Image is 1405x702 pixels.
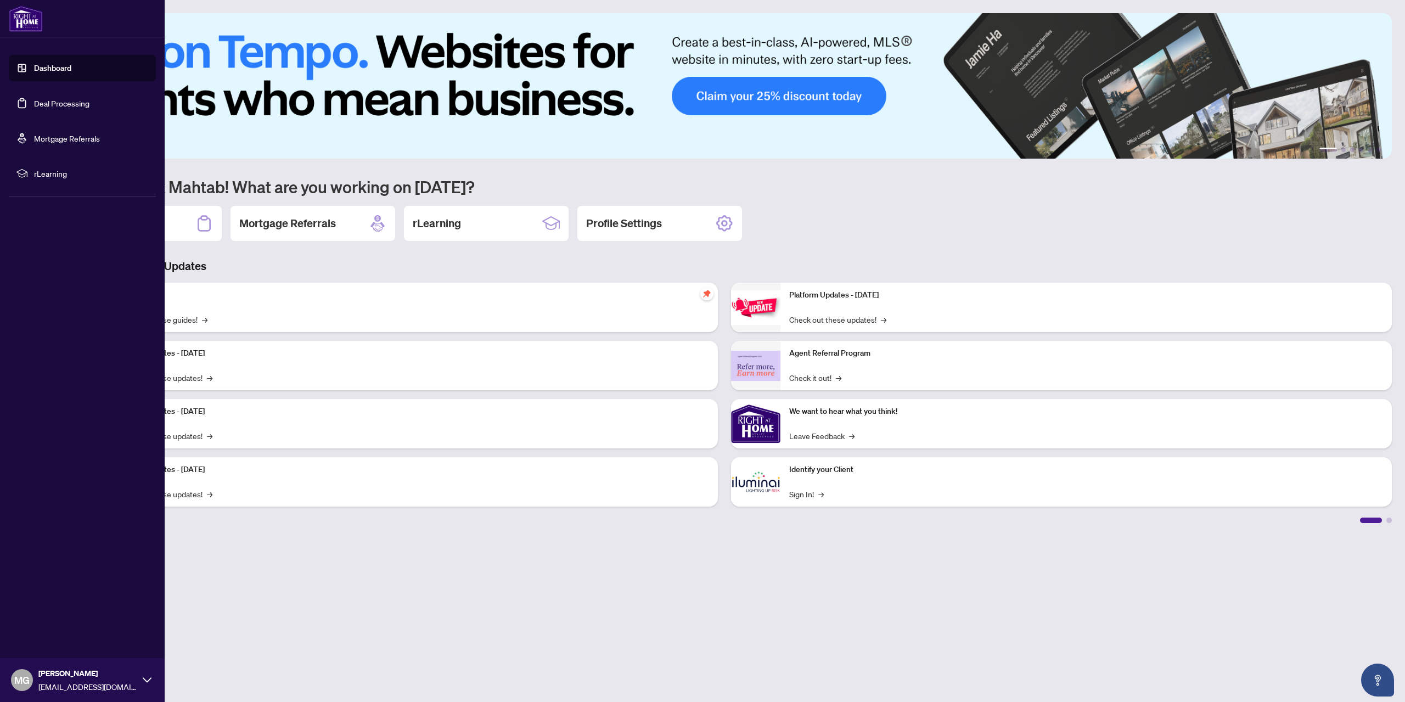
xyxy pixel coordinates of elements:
a: Deal Processing [34,98,89,108]
button: 4 [1359,148,1363,152]
a: Leave Feedback→ [789,430,855,442]
span: → [207,372,212,384]
button: 3 [1350,148,1355,152]
h2: Mortgage Referrals [239,216,336,231]
button: 6 [1376,148,1381,152]
span: → [836,372,841,384]
img: We want to hear what you think! [731,399,780,448]
img: logo [9,5,43,32]
h1: Welcome back Mahtab! What are you working on [DATE]? [57,176,1392,197]
h2: rLearning [413,216,461,231]
span: → [849,430,855,442]
h3: Brokerage & Industry Updates [57,259,1392,274]
img: Identify your Client [731,457,780,507]
span: rLearning [34,167,148,179]
a: Sign In!→ [789,488,824,500]
span: → [881,313,886,325]
span: pushpin [700,287,713,300]
img: Agent Referral Program [731,351,780,381]
p: Agent Referral Program [789,347,1383,360]
span: → [202,313,207,325]
p: We want to hear what you think! [789,406,1383,418]
button: 5 [1368,148,1372,152]
p: Identify your Client [789,464,1383,476]
h2: Profile Settings [586,216,662,231]
a: Check out these updates!→ [789,313,886,325]
a: Dashboard [34,63,71,73]
span: → [207,430,212,442]
p: Self-Help [115,289,709,301]
span: MG [14,672,30,688]
p: Platform Updates - [DATE] [115,464,709,476]
span: → [207,488,212,500]
span: [PERSON_NAME] [38,667,137,679]
span: [EMAIL_ADDRESS][DOMAIN_NAME] [38,681,137,693]
button: 1 [1319,148,1337,152]
a: Check it out!→ [789,372,841,384]
img: Platform Updates - June 23, 2025 [731,290,780,325]
span: → [818,488,824,500]
button: Open asap [1361,664,1394,697]
a: Mortgage Referrals [34,133,100,143]
p: Platform Updates - [DATE] [115,406,709,418]
p: Platform Updates - [DATE] [115,347,709,360]
img: Slide 0 [57,13,1392,159]
p: Platform Updates - [DATE] [789,289,1383,301]
button: 2 [1341,148,1346,152]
